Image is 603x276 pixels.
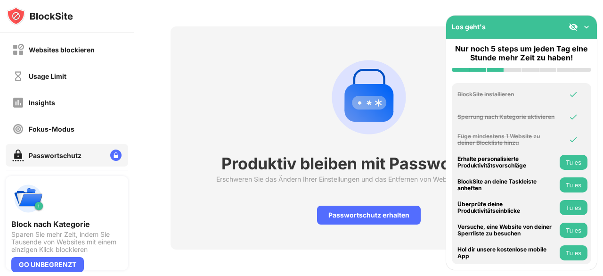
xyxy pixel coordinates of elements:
div: Passwortschutz erhalten [317,206,421,225]
img: password-protection-on.svg [12,150,24,161]
img: eye-not-visible.svg [569,22,578,32]
div: Erschweren Sie das Ändern Ihrer Einstellungen und das Entfernen von Websites aus Ihrer Sperrliste [216,175,521,183]
div: Erhalte personalisierte Produktivitätsvorschläge [457,156,557,169]
button: Tu es [560,245,587,260]
div: Passwortschutz [29,151,81,159]
div: GO UNBEGRENZT [11,257,84,272]
div: Block nach Kategorie [11,219,122,229]
img: block-off.svg [12,44,24,56]
img: time-usage-off.svg [12,70,24,82]
div: Versuche, eine Website von deiner Sperrliste zu besuchen [457,224,557,237]
div: Sparen Sie mehr Zeit, indem Sie Tausende von Websites mit einem einzigen Klick blockieren [11,231,122,253]
img: focus-off.svg [12,123,24,135]
img: lock-menu.svg [110,150,122,161]
img: omni-check.svg [569,135,578,144]
div: Hol dir unsere kostenlose mobile App [457,246,557,260]
div: animation [324,52,414,142]
img: insights-off.svg [12,97,24,109]
button: Tu es [560,155,587,170]
div: Websites blockieren [29,46,95,54]
div: Usage Limit [29,72,66,80]
img: logo-blocksite.svg [7,7,73,25]
button: Tu es [560,177,587,192]
div: Los geht's [452,23,486,31]
div: Sperrung nach Kategorie aktivieren [457,114,557,120]
div: Nur noch 5 steps um jeden Tag eine Stunde mehr Zeit zu haben! [452,44,591,62]
div: Insights [29,99,55,107]
img: omni-check.svg [569,90,578,99]
div: BlockSite installieren [457,91,557,98]
button: Tu es [560,223,587,238]
div: Produktiv bleiben mit Passwortschutz [221,154,516,173]
div: Fokus-Modus [29,125,74,133]
button: Tu es [560,200,587,215]
div: BlockSite an deine Taskleiste anheften [457,178,557,192]
div: Füge mindestens 1 Website zu deiner Blockliste hinzu [457,133,557,147]
img: omni-setup-toggle.svg [582,22,591,32]
img: omni-check.svg [569,112,578,122]
img: push-categories.svg [11,182,45,216]
div: Überprüfe deine Produktivitätseinblicke [457,201,557,215]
